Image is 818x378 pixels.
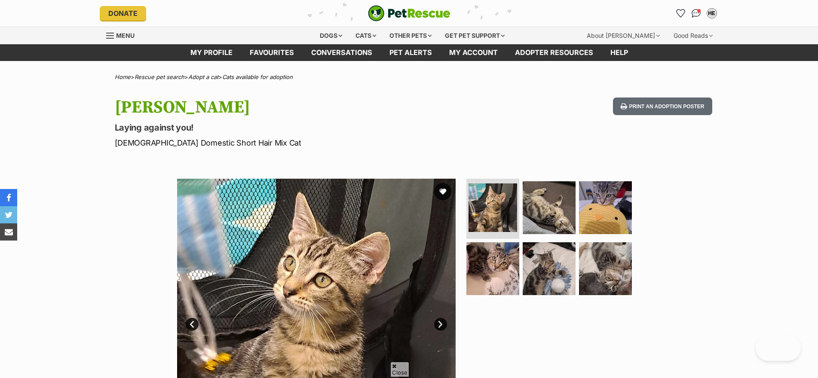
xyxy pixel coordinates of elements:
[581,27,666,44] div: About [PERSON_NAME]
[705,6,719,20] button: My account
[579,181,632,234] img: Photo of Rory
[188,73,218,80] a: Adopt a cat
[368,5,450,21] img: logo-cat-932fe2b9b8326f06289b0f2fb663e598f794de774fb13d1741a6617ecf9a85b4.svg
[439,27,511,44] div: Get pet support
[116,32,135,39] span: Menu
[434,318,447,331] a: Next
[434,183,451,200] button: favourite
[689,6,703,20] a: Conversations
[613,98,712,115] button: Print an adoption poster
[115,98,478,117] h1: [PERSON_NAME]
[115,137,478,149] p: [DEMOGRAPHIC_DATA] Domestic Short Hair Mix Cat
[390,362,409,377] span: Close
[466,242,519,295] img: Photo of Rory
[186,318,199,331] a: Prev
[579,242,632,295] img: Photo of Rory
[674,6,688,20] a: Favourites
[674,6,719,20] ul: Account quick links
[100,6,146,21] a: Donate
[241,44,303,61] a: Favourites
[383,27,438,44] div: Other pets
[523,181,576,234] img: Photo of Rory
[115,122,478,134] p: Laying against you!
[182,44,241,61] a: My profile
[469,183,517,232] img: Photo of Rory
[222,73,293,80] a: Cats available for adoption
[106,27,141,43] a: Menu
[602,44,637,61] a: Help
[668,27,719,44] div: Good Reads
[523,242,576,295] img: Photo of Rory
[115,73,131,80] a: Home
[349,27,382,44] div: Cats
[135,73,184,80] a: Rescue pet search
[303,44,381,61] a: conversations
[368,5,450,21] a: PetRescue
[506,44,602,61] a: Adopter resources
[441,44,506,61] a: My account
[756,335,801,361] iframe: Help Scout Beacon - Open
[708,9,716,18] div: HE
[692,9,701,18] img: chat-41dd97257d64d25036548639549fe6c8038ab92f7586957e7f3b1b290dea8141.svg
[93,74,725,80] div: > > >
[314,27,348,44] div: Dogs
[381,44,441,61] a: Pet alerts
